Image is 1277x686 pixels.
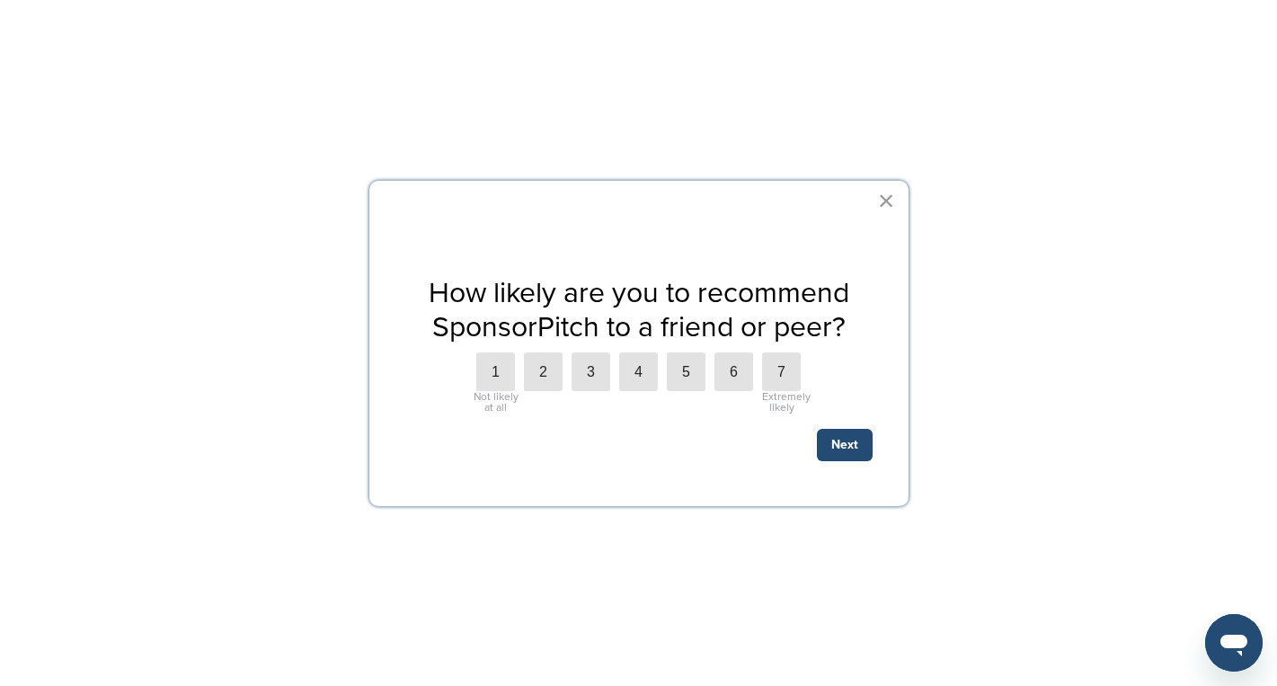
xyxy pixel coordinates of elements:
[762,391,801,413] div: Extremely likely
[572,352,610,391] label: 3
[762,352,801,391] label: 7
[476,352,515,391] label: 1
[667,352,705,391] label: 5
[524,352,563,391] label: 2
[878,186,895,215] button: Close
[619,352,658,391] label: 4
[1205,614,1263,672] iframe: Button to launch messaging window
[472,391,519,413] div: Not likely at all
[714,352,753,391] label: 6
[817,429,873,461] button: Next
[405,276,873,345] p: How likely are you to recommend SponsorPitch to a friend or peer?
